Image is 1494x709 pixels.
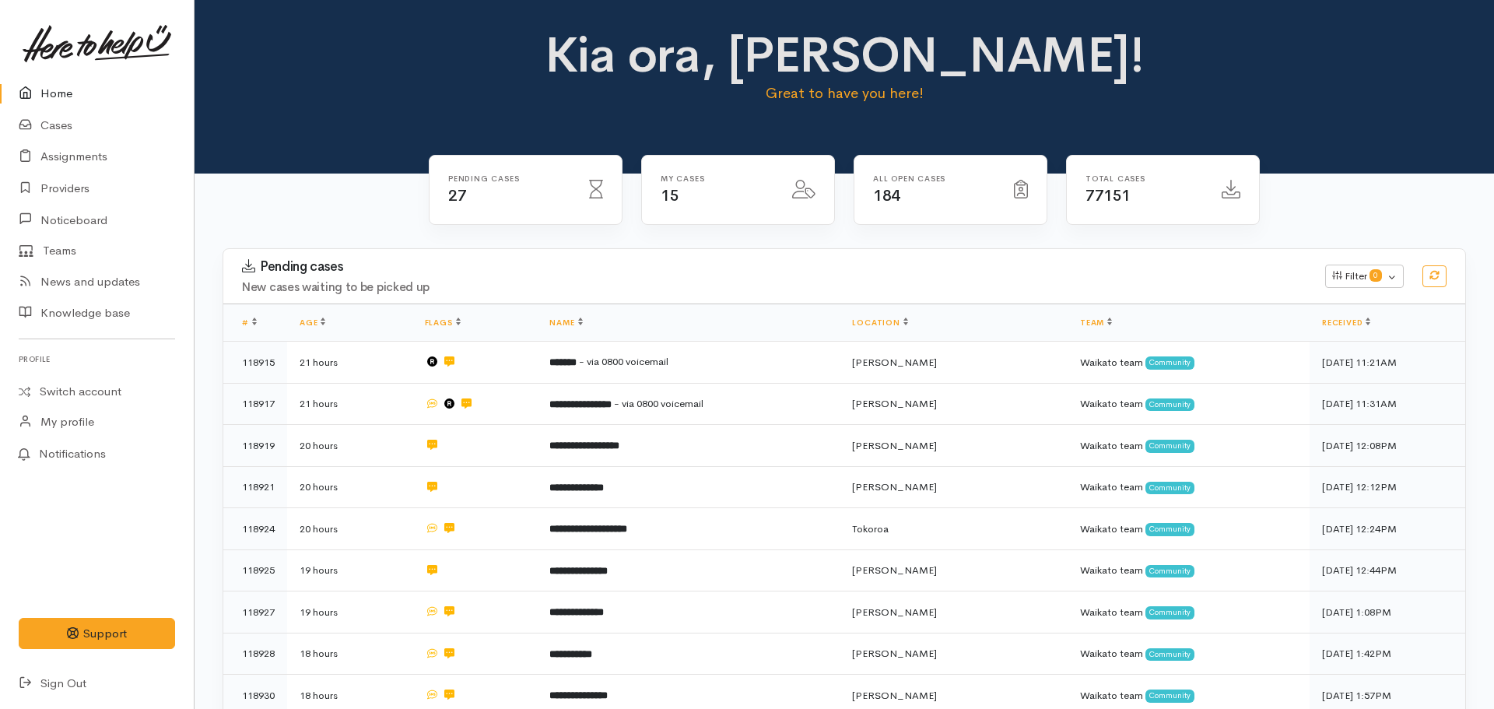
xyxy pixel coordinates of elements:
a: Team [1080,318,1112,328]
span: - via 0800 voicemail [614,397,703,410]
span: Community [1145,565,1194,577]
span: [PERSON_NAME] [852,605,937,619]
a: Received [1322,318,1370,328]
td: 118915 [223,342,287,384]
span: 27 [448,186,466,205]
p: Great to have you here! [538,82,1151,104]
a: Name [549,318,582,328]
h6: My cases [661,174,773,183]
td: [DATE] 12:08PM [1310,425,1465,467]
a: Flags [425,318,461,328]
td: Waikato team [1068,508,1310,550]
span: 184 [873,186,900,205]
span: [PERSON_NAME] [852,356,937,369]
td: Waikato team [1068,591,1310,634]
a: # [242,318,257,328]
h6: All Open cases [873,174,995,183]
span: Community [1145,398,1194,411]
span: 77151 [1085,186,1131,205]
h3: Pending cases [242,259,1306,275]
span: 15 [661,186,679,205]
span: [PERSON_NAME] [852,563,937,577]
span: [PERSON_NAME] [852,689,937,702]
td: Waikato team [1068,342,1310,384]
span: [PERSON_NAME] [852,439,937,452]
td: Waikato team [1068,466,1310,508]
td: 18 hours [287,633,412,675]
td: 20 hours [287,508,412,550]
td: Waikato team [1068,633,1310,675]
td: 118919 [223,425,287,467]
td: [DATE] 11:31AM [1310,383,1465,425]
td: [DATE] 12:24PM [1310,508,1465,550]
h6: Profile [19,349,175,370]
span: [PERSON_NAME] [852,480,937,493]
td: 118925 [223,549,287,591]
h6: Pending cases [448,174,570,183]
td: 118927 [223,591,287,634]
h4: New cases waiting to be picked up [242,281,1306,294]
span: Community [1145,356,1194,369]
span: 0 [1369,269,1382,282]
td: [DATE] 11:21AM [1310,342,1465,384]
td: Waikato team [1068,425,1310,467]
td: 20 hours [287,466,412,508]
td: 118928 [223,633,287,675]
td: [DATE] 12:12PM [1310,466,1465,508]
span: Community [1145,440,1194,452]
td: Waikato team [1068,383,1310,425]
td: [DATE] 1:08PM [1310,591,1465,634]
button: Filter0 [1325,265,1404,288]
td: 21 hours [287,342,412,384]
td: 20 hours [287,425,412,467]
button: Support [19,618,175,650]
span: Community [1145,482,1194,494]
h6: Total cases [1085,174,1203,183]
td: [DATE] 1:42PM [1310,633,1465,675]
a: Age [300,318,325,328]
span: - via 0800 voicemail [579,355,668,368]
td: 19 hours [287,591,412,634]
td: Waikato team [1068,549,1310,591]
h1: Kia ora, [PERSON_NAME]! [538,28,1151,82]
span: [PERSON_NAME] [852,397,937,410]
span: Community [1145,690,1194,702]
span: Community [1145,523,1194,535]
span: Tokoroa [852,522,889,535]
td: 118921 [223,466,287,508]
span: [PERSON_NAME] [852,647,937,660]
td: 19 hours [287,549,412,591]
span: Community [1145,648,1194,661]
td: 118917 [223,383,287,425]
span: Community [1145,606,1194,619]
td: 118924 [223,508,287,550]
a: Location [852,318,907,328]
td: 21 hours [287,383,412,425]
td: [DATE] 12:44PM [1310,549,1465,591]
